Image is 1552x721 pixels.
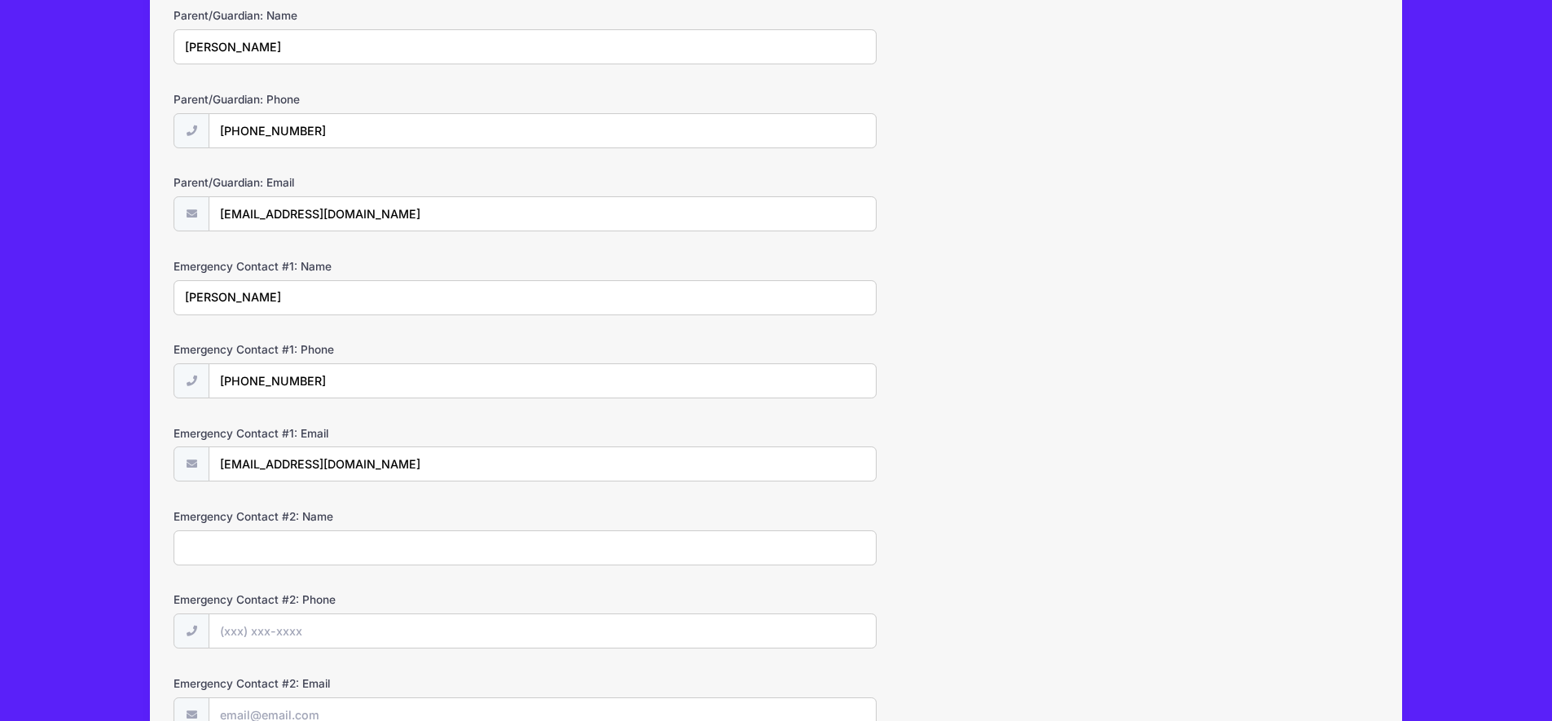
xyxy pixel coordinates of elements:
label: Parent/Guardian: Phone [174,91,575,108]
label: Parent/Guardian: Name [174,7,575,24]
label: Emergency Contact #2: Email [174,675,575,692]
label: Emergency Contact #2: Name [174,508,575,525]
input: email@email.com [209,196,877,231]
label: Emergency Contact #1: Name [174,258,575,275]
input: (xxx) xxx-xxxx [209,363,877,398]
input: email@email.com [209,446,877,481]
input: (xxx) xxx-xxxx [209,113,877,148]
label: Emergency Contact #1: Email [174,425,575,442]
input: (xxx) xxx-xxxx [209,613,877,648]
label: Emergency Contact #1: Phone [174,341,575,358]
label: Parent/Guardian: Email [174,174,575,191]
label: Emergency Contact #2: Phone [174,591,575,608]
